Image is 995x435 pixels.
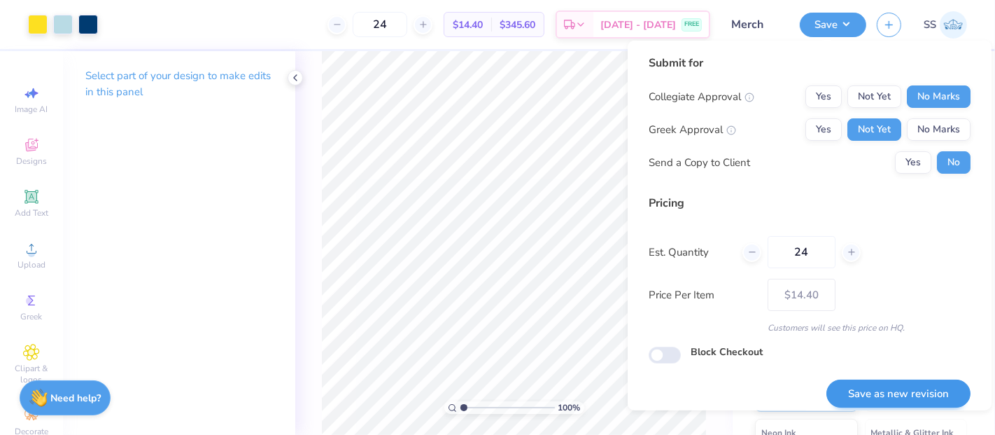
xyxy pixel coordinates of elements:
[907,118,971,141] button: No Marks
[800,13,866,37] button: Save
[500,18,535,32] span: $345.60
[21,311,43,322] span: Greek
[649,55,971,71] div: Submit for
[805,85,842,108] button: Yes
[768,236,835,268] input: – –
[453,18,483,32] span: $14.40
[847,85,901,108] button: Not Yet
[649,195,971,212] div: Pricing
[15,207,48,219] span: Add Text
[558,401,581,414] span: 100 %
[51,392,101,405] strong: Need help?
[847,118,901,141] button: Not Yet
[649,244,732,261] label: Est. Quantity
[937,151,971,174] button: No
[353,12,407,37] input: – –
[805,118,842,141] button: Yes
[907,85,971,108] button: No Marks
[691,345,763,359] label: Block Checkout
[684,20,699,29] span: FREE
[17,259,45,270] span: Upload
[649,122,736,138] div: Greek Approval
[940,11,967,39] img: Shashank S Sharma
[649,287,757,303] label: Price Per Item
[924,17,936,33] span: SS
[7,363,56,385] span: Clipart & logos
[826,380,971,408] button: Save as new revision
[16,156,47,167] span: Designs
[895,151,931,174] button: Yes
[649,89,754,105] div: Collegiate Approval
[721,11,789,39] input: Untitled Design
[924,11,967,39] a: SS
[600,18,676,32] span: [DATE] - [DATE]
[649,155,750,171] div: Send a Copy to Client
[85,68,273,100] p: Select part of your design to make edits in this panel
[15,104,48,115] span: Image AI
[649,322,971,334] div: Customers will see this price on HQ.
